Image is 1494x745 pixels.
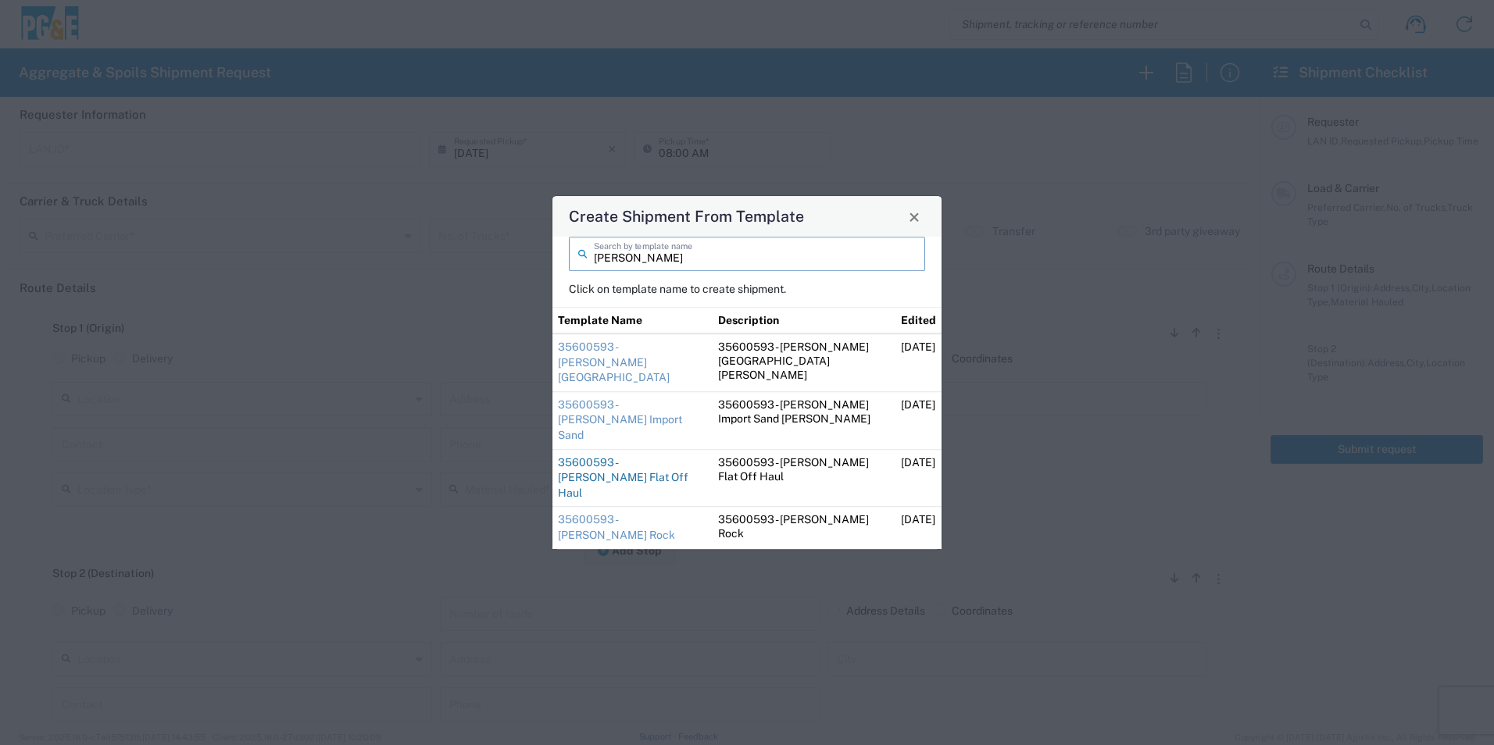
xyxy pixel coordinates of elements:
[552,307,942,549] table: Shipment templates
[895,507,942,549] td: [DATE]
[713,449,895,507] td: 35600593 - [PERSON_NAME] Flat Off Haul
[713,507,895,549] td: 35600593 - [PERSON_NAME] Rock
[558,514,675,542] a: 35600593 - [PERSON_NAME] Rock
[903,205,925,227] button: Close
[569,205,804,228] h4: Create Shipment From Template
[895,449,942,507] td: [DATE]
[552,308,713,334] th: Template Name
[713,392,895,450] td: 35600593 - [PERSON_NAME] Import Sand [PERSON_NAME]
[569,282,925,296] p: Click on template name to create shipment.
[558,340,670,383] a: 35600593 - [PERSON_NAME][GEOGRAPHIC_DATA]
[558,398,682,441] a: 35600593 - [PERSON_NAME] Import Sand
[895,392,942,450] td: [DATE]
[713,308,895,334] th: Description
[713,333,895,391] td: 35600593 - [PERSON_NAME][GEOGRAPHIC_DATA][PERSON_NAME]
[895,333,942,391] td: [DATE]
[558,456,688,499] a: 35600593 - [PERSON_NAME] Flat Off Haul
[895,308,942,334] th: Edited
